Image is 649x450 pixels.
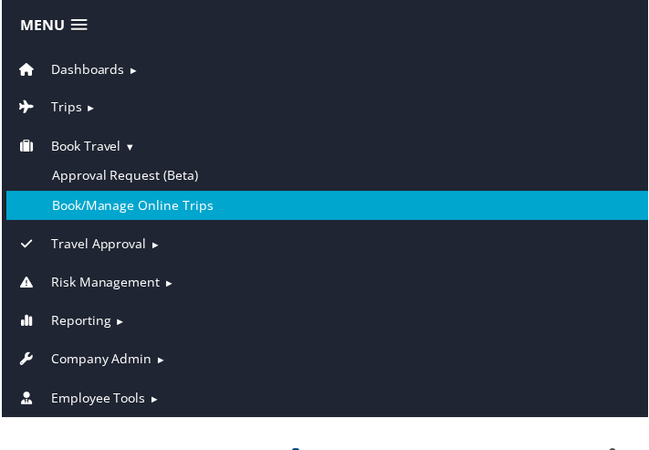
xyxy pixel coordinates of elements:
[49,351,151,371] span: Company Admin
[154,354,164,368] span: ►
[127,63,137,77] span: ►
[84,101,94,115] span: ►
[49,235,145,255] span: Travel Approval
[14,274,159,291] a: Risk Management
[14,99,80,116] a: Trips
[49,59,123,79] span: Dashboards
[14,391,144,408] a: Employee Tools
[49,390,144,410] span: Employee Tools
[9,10,95,40] a: Menu
[123,141,133,154] span: ▼
[49,98,80,118] span: Trips
[49,273,159,293] span: Risk Management
[14,138,120,155] a: Book Travel
[49,312,110,332] span: Reporting
[14,235,145,253] a: Travel Approval
[113,316,123,330] span: ►
[149,238,159,252] span: ►
[148,393,158,407] span: ►
[14,351,151,369] a: Company Admin
[14,313,110,330] a: Reporting
[14,60,123,78] a: Dashboards
[49,137,120,157] span: Book Travel
[162,277,173,290] span: ►
[18,16,63,34] span: Menu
